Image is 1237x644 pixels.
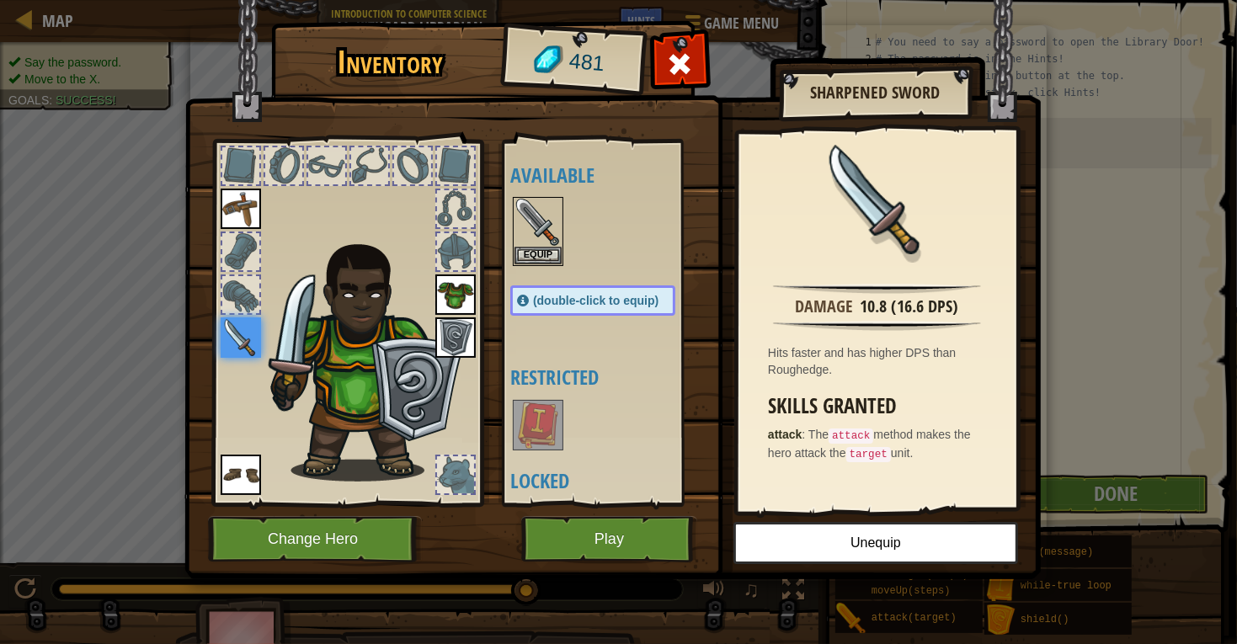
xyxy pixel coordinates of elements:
h3: Skills Granted [768,395,994,418]
div: Hits faster and has higher DPS than Roughedge. [768,344,994,378]
button: Change Hero [208,516,422,562]
strong: attack [768,428,802,441]
span: : [802,428,808,441]
span: 481 [568,46,606,79]
button: Equip [515,247,562,264]
img: Gordon_Stalwart_Hair.png [263,235,471,482]
img: portrait.png [823,145,932,254]
img: hr.png [773,284,981,294]
span: (double-click to equip) [533,294,658,307]
img: hr.png [773,321,981,331]
img: portrait.png [435,317,476,358]
button: Unequip [733,522,1018,564]
code: target [846,447,891,462]
h4: Restricted [510,366,709,388]
h4: Locked [510,470,709,492]
img: portrait.png [515,402,562,449]
img: portrait.png [221,455,261,495]
div: Damage [796,295,854,319]
h4: Available [510,164,709,186]
h1: Inventory [283,45,498,80]
img: portrait.png [515,199,562,246]
img: portrait.png [221,317,261,358]
img: portrait.png [435,274,476,315]
span: The method makes the hero attack the unit. [768,428,971,460]
h2: Sharpened Sword [796,83,954,102]
div: 10.8 (16.6 DPS) [861,295,959,319]
button: Play [521,516,697,562]
img: male.png [263,237,469,482]
code: attack [829,428,873,444]
img: portrait.png [221,189,261,229]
